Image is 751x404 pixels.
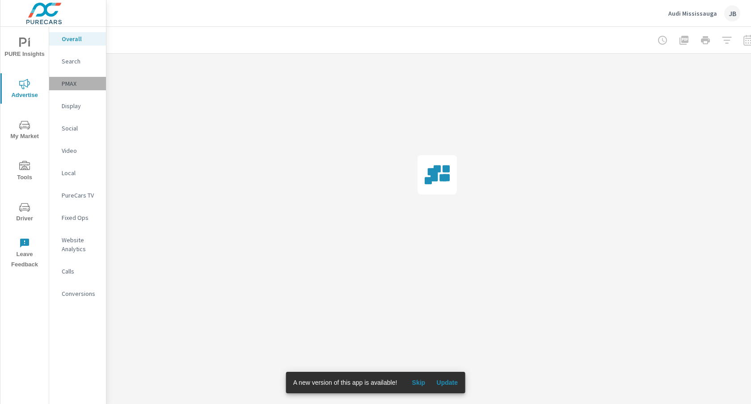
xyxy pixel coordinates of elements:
[3,202,46,224] span: Driver
[408,379,429,387] span: Skip
[0,27,49,274] div: nav menu
[62,34,99,43] p: Overall
[62,146,99,155] p: Video
[3,161,46,183] span: Tools
[49,55,106,68] div: Search
[724,5,740,21] div: JB
[49,287,106,300] div: Conversions
[62,79,99,88] p: PMAX
[49,99,106,113] div: Display
[49,189,106,202] div: PureCars TV
[404,375,433,390] button: Skip
[433,375,461,390] button: Update
[49,32,106,46] div: Overall
[49,211,106,224] div: Fixed Ops
[49,77,106,90] div: PMAX
[62,191,99,200] p: PureCars TV
[62,236,99,253] p: Website Analytics
[3,120,46,142] span: My Market
[62,289,99,298] p: Conversions
[49,166,106,180] div: Local
[293,379,397,386] span: A new version of this app is available!
[62,168,99,177] p: Local
[62,267,99,276] p: Calls
[62,101,99,110] p: Display
[62,213,99,222] p: Fixed Ops
[3,238,46,270] span: Leave Feedback
[49,265,106,278] div: Calls
[436,379,458,387] span: Update
[3,38,46,59] span: PURE Insights
[62,124,99,133] p: Social
[49,144,106,157] div: Video
[49,122,106,135] div: Social
[668,9,717,17] p: Audi Mississauga
[49,233,106,256] div: Website Analytics
[62,57,99,66] p: Search
[3,79,46,101] span: Advertise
